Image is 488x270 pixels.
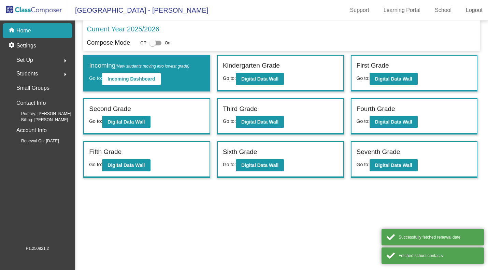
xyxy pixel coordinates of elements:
[241,76,278,82] b: Digital Data Wall
[87,38,130,47] p: Compose Mode
[223,162,236,167] span: Go to:
[140,40,146,46] span: Off
[241,162,278,168] b: Digital Data Wall
[10,111,71,117] span: Primary: [PERSON_NAME]
[16,69,38,79] span: Students
[16,42,36,50] p: Settings
[89,104,131,114] label: Second Grade
[16,126,47,135] p: Account Info
[241,119,278,125] b: Digital Data Wall
[357,104,395,114] label: Fourth Grade
[115,64,189,69] span: (New students moving into lowest grade)
[429,5,457,16] a: School
[89,162,102,167] span: Go to:
[89,147,121,157] label: Fifth Grade
[370,73,418,85] button: Digital Data Wall
[8,27,16,35] mat-icon: home
[68,5,208,16] span: [GEOGRAPHIC_DATA] - [PERSON_NAME]
[16,98,46,108] p: Contact Info
[236,116,284,128] button: Digital Data Wall
[102,73,160,85] button: Incoming Dashboard
[89,61,189,71] label: Incoming
[61,57,69,65] mat-icon: arrow_right
[357,75,370,81] span: Go to:
[10,117,68,123] span: Billing: [PERSON_NAME]
[370,159,418,171] button: Digital Data Wall
[357,162,370,167] span: Go to:
[375,162,412,168] b: Digital Data Wall
[460,5,488,16] a: Logout
[375,119,412,125] b: Digital Data Wall
[223,147,257,157] label: Sixth Grade
[223,118,236,124] span: Go to:
[102,159,150,171] button: Digital Data Wall
[378,5,426,16] a: Learning Portal
[16,83,49,93] p: Small Groups
[370,116,418,128] button: Digital Data Wall
[236,159,284,171] button: Digital Data Wall
[89,75,102,81] span: Go to:
[223,61,280,71] label: Kindergarten Grade
[223,104,257,114] label: Third Grade
[87,24,159,34] p: Current Year 2025/2026
[375,76,412,82] b: Digital Data Wall
[10,138,59,144] span: Renewal On: [DATE]
[102,116,150,128] button: Digital Data Wall
[399,253,479,259] div: Fetched school contacts
[107,162,145,168] b: Digital Data Wall
[16,27,31,35] p: Home
[165,40,170,46] span: On
[8,42,16,50] mat-icon: settings
[107,76,155,82] b: Incoming Dashboard
[236,73,284,85] button: Digital Data Wall
[223,75,236,81] span: Go to:
[61,70,69,79] mat-icon: arrow_right
[16,55,33,65] span: Set Up
[357,118,370,124] span: Go to:
[357,147,400,157] label: Seventh Grade
[399,234,479,240] div: Successfully fetched renewal date
[345,5,375,16] a: Support
[89,118,102,124] span: Go to:
[357,61,389,71] label: First Grade
[107,119,145,125] b: Digital Data Wall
